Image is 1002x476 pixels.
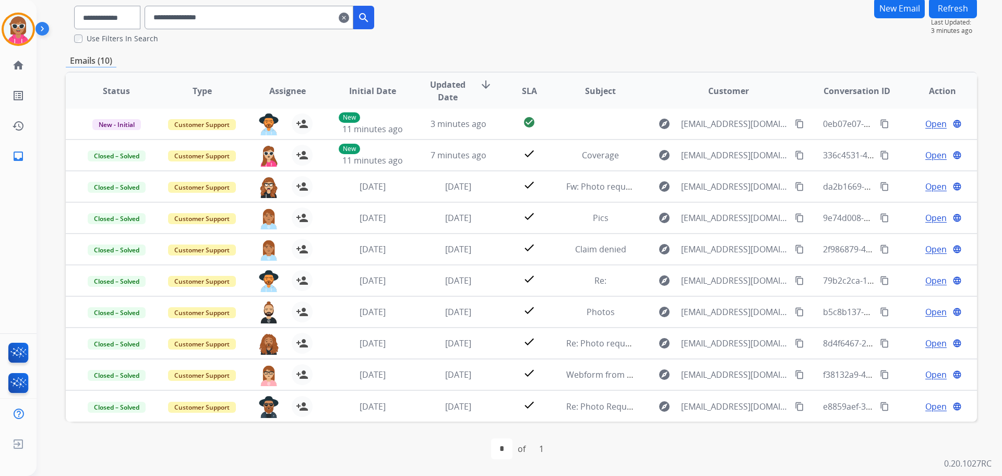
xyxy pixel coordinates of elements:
[566,338,637,349] span: Re: Photo request
[88,307,146,318] span: Closed – Solved
[88,245,146,256] span: Closed – Solved
[795,307,804,317] mat-icon: content_copy
[88,370,146,381] span: Closed – Solved
[168,370,236,381] span: Customer Support
[258,239,279,261] img: agent-avatar
[952,339,962,348] mat-icon: language
[360,275,386,286] span: [DATE]
[296,400,308,413] mat-icon: person_add
[880,370,889,379] mat-icon: content_copy
[925,212,947,224] span: Open
[952,150,962,160] mat-icon: language
[168,119,236,130] span: Customer Support
[522,85,537,97] span: SLA
[681,306,789,318] span: [EMAIL_ADDRESS][DOMAIN_NAME]
[658,149,671,161] mat-icon: explore
[708,85,749,97] span: Customer
[952,213,962,223] mat-icon: language
[523,399,535,411] mat-icon: check
[823,275,983,286] span: 79b2c2ca-1ee8-46c6-9fbb-1e8eee284db3
[12,120,25,132] mat-icon: history
[88,182,146,193] span: Closed – Solved
[925,400,947,413] span: Open
[168,402,236,413] span: Customer Support
[681,212,789,224] span: [EMAIL_ADDRESS][DOMAIN_NAME]
[258,176,279,198] img: agent-avatar
[681,180,789,193] span: [EMAIL_ADDRESS][DOMAIN_NAME]
[681,368,789,381] span: [EMAIL_ADDRESS][DOMAIN_NAME]
[952,182,962,191] mat-icon: language
[931,27,977,35] span: 3 minutes ago
[880,119,889,129] mat-icon: content_copy
[523,179,535,191] mat-icon: check
[296,118,308,130] mat-icon: person_add
[681,400,789,413] span: [EMAIL_ADDRESS][DOMAIN_NAME]
[258,301,279,323] img: agent-avatar
[296,306,308,318] mat-icon: person_add
[658,337,671,350] mat-icon: explore
[168,339,236,350] span: Customer Support
[168,307,236,318] span: Customer Support
[823,118,986,130] span: 0eb07e07-1184-43d1-9aac-9d8203dbbd8c
[531,438,552,459] div: 1
[658,180,671,193] mat-icon: explore
[585,85,616,97] span: Subject
[296,368,308,381] mat-icon: person_add
[360,338,386,349] span: [DATE]
[823,243,981,255] span: 2f986879-434d-4cc9-8d87-8d9b3fd08c0d
[925,180,947,193] span: Open
[103,85,130,97] span: Status
[795,182,804,191] mat-icon: content_copy
[258,113,279,135] img: agent-avatar
[795,150,804,160] mat-icon: content_copy
[523,241,535,254] mat-icon: check
[339,112,360,123] p: New
[12,89,25,102] mat-icon: list_alt
[258,396,279,418] img: agent-avatar
[566,401,639,412] span: Re: Photo Request
[681,149,789,161] span: [EMAIL_ADDRESS][DOMAIN_NAME]
[566,369,803,380] span: Webform from [EMAIL_ADDRESS][DOMAIN_NAME] on [DATE]
[795,119,804,129] mat-icon: content_copy
[360,243,386,255] span: [DATE]
[445,275,471,286] span: [DATE]
[523,273,535,285] mat-icon: check
[258,207,279,229] img: agent-avatar
[258,145,279,167] img: agent-avatar
[296,274,308,287] mat-icon: person_add
[339,11,349,24] mat-icon: clear
[445,306,471,318] span: [DATE]
[880,213,889,223] mat-icon: content_copy
[360,306,386,318] span: [DATE]
[431,149,486,161] span: 7 minutes ago
[258,364,279,386] img: agent-avatar
[88,339,146,350] span: Closed – Solved
[88,213,146,224] span: Closed – Solved
[360,369,386,380] span: [DATE]
[823,338,981,349] span: 8d4f6467-2774-4598-8d39-45078f5691eb
[795,213,804,223] mat-icon: content_copy
[925,368,947,381] span: Open
[880,307,889,317] mat-icon: content_copy
[168,182,236,193] span: Customer Support
[795,402,804,411] mat-icon: content_copy
[658,212,671,224] mat-icon: explore
[658,368,671,381] mat-icon: explore
[445,338,471,349] span: [DATE]
[342,123,403,135] span: 11 minutes ago
[880,276,889,285] mat-icon: content_copy
[445,212,471,224] span: [DATE]
[658,400,671,413] mat-icon: explore
[88,276,146,287] span: Closed – Solved
[952,276,962,285] mat-icon: language
[296,243,308,256] mat-icon: person_add
[518,443,526,455] div: of
[795,370,804,379] mat-icon: content_copy
[952,245,962,254] mat-icon: language
[566,181,638,192] span: Fw: Photo request
[952,307,962,317] mat-icon: language
[880,182,889,191] mat-icon: content_copy
[168,213,236,224] span: Customer Support
[168,276,236,287] span: Customer Support
[681,118,789,130] span: [EMAIL_ADDRESS][DOMAIN_NAME]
